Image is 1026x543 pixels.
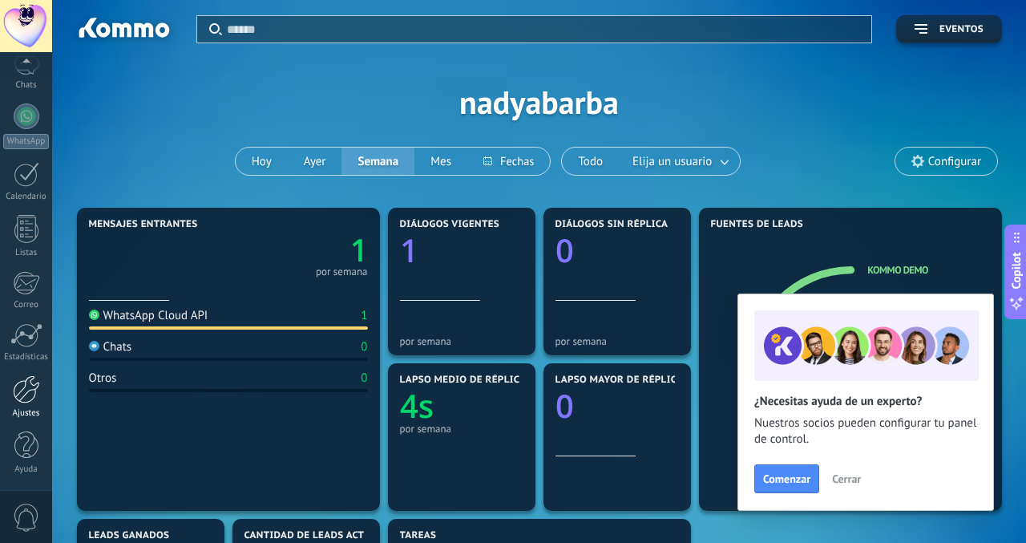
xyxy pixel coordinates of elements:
button: Mes [414,148,467,175]
span: Eventos [939,24,984,35]
button: Ayer [288,148,342,175]
button: Cerrar [825,467,868,491]
a: Kommo Demo [867,263,928,276]
button: Todo [562,148,619,175]
span: Leads ganados [89,530,170,541]
div: WhatsApp [3,134,49,149]
button: Semana [341,148,414,175]
span: Cantidad de leads activos [244,530,388,541]
div: Estadísticas [3,352,50,363]
text: 1 [349,229,367,271]
div: por semana [400,335,523,347]
span: Tareas [400,530,437,541]
span: Mensajes entrantes [89,219,198,230]
text: 0 [555,228,574,272]
span: Lapso medio de réplica [400,375,527,386]
span: Comenzar [763,473,810,484]
button: Eventos [896,15,1002,43]
button: Fechas [467,148,550,175]
button: Hoy [236,148,288,175]
text: 4s [400,383,434,428]
div: WhatsApp Cloud API [89,308,208,323]
text: 1 [400,228,418,272]
button: Elija un usuario [619,148,740,175]
button: Comenzar [754,464,819,493]
div: Calendario [3,192,50,202]
div: Chats [3,80,50,91]
div: Correo [3,300,50,310]
div: 1 [361,308,367,323]
span: Cerrar [832,473,861,484]
img: Chats [89,341,99,351]
span: Diálogos sin réplica [555,219,669,230]
div: Ayuda [3,464,50,475]
div: Chats [89,339,132,355]
div: Listas [3,248,50,258]
span: Diálogos vigentes [400,219,500,230]
h2: ¿Necesitas ayuda de un experto? [754,394,977,409]
span: Copilot [1008,252,1024,289]
div: por semana [400,423,523,435]
div: por semana [555,335,679,347]
span: Fuentes de leads [711,219,804,230]
div: Otros [89,371,117,386]
span: Nuestros socios pueden configurar tu panel de control. [754,415,977,448]
img: WhatsApp Cloud API [89,310,99,320]
a: 1 [228,229,368,271]
span: Configurar [928,155,981,168]
span: Lapso mayor de réplica [555,375,683,386]
div: 0 [361,339,367,355]
div: por semana [316,268,368,276]
div: 0 [361,371,367,386]
span: Elija un usuario [629,151,715,172]
div: Ajustes [3,408,50,419]
text: 0 [555,383,574,428]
